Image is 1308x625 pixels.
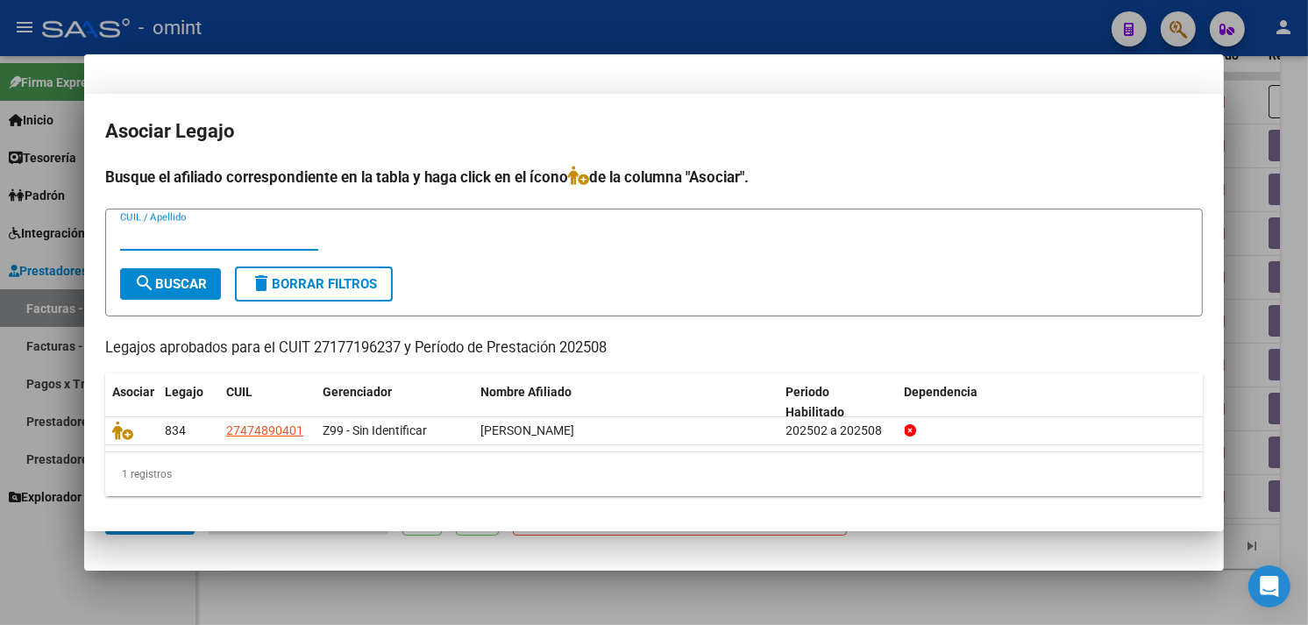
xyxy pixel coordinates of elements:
datatable-header-cell: Dependencia [898,373,1204,431]
datatable-header-cell: Legajo [158,373,219,431]
h2: Asociar Legajo [105,115,1203,148]
span: Legajo [165,385,203,399]
span: 27474890401 [226,423,303,437]
span: Borrar Filtros [251,276,377,292]
div: Open Intercom Messenger [1248,565,1290,607]
h4: Busque el afiliado correspondiente en la tabla y haga click en el ícono de la columna "Asociar". [105,166,1203,188]
span: 834 [165,423,186,437]
span: GONZALEZ MALDONADO MARTINA MILAGRO [480,423,574,437]
button: Buscar [120,268,221,300]
mat-icon: delete [251,273,272,294]
div: 202502 a 202508 [786,421,891,441]
span: Z99 - Sin Identificar [323,423,427,437]
span: CUIL [226,385,252,399]
datatable-header-cell: Asociar [105,373,158,431]
button: Borrar Filtros [235,266,393,302]
datatable-header-cell: Gerenciador [316,373,473,431]
datatable-header-cell: CUIL [219,373,316,431]
datatable-header-cell: Periodo Habilitado [779,373,898,431]
span: Dependencia [905,385,978,399]
div: 1 registros [105,452,1203,496]
mat-icon: search [134,273,155,294]
span: Nombre Afiliado [480,385,572,399]
datatable-header-cell: Nombre Afiliado [473,373,779,431]
span: Buscar [134,276,207,292]
span: Periodo Habilitado [786,385,845,419]
span: Asociar [112,385,154,399]
span: Gerenciador [323,385,392,399]
p: Legajos aprobados para el CUIT 27177196237 y Período de Prestación 202508 [105,337,1203,359]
